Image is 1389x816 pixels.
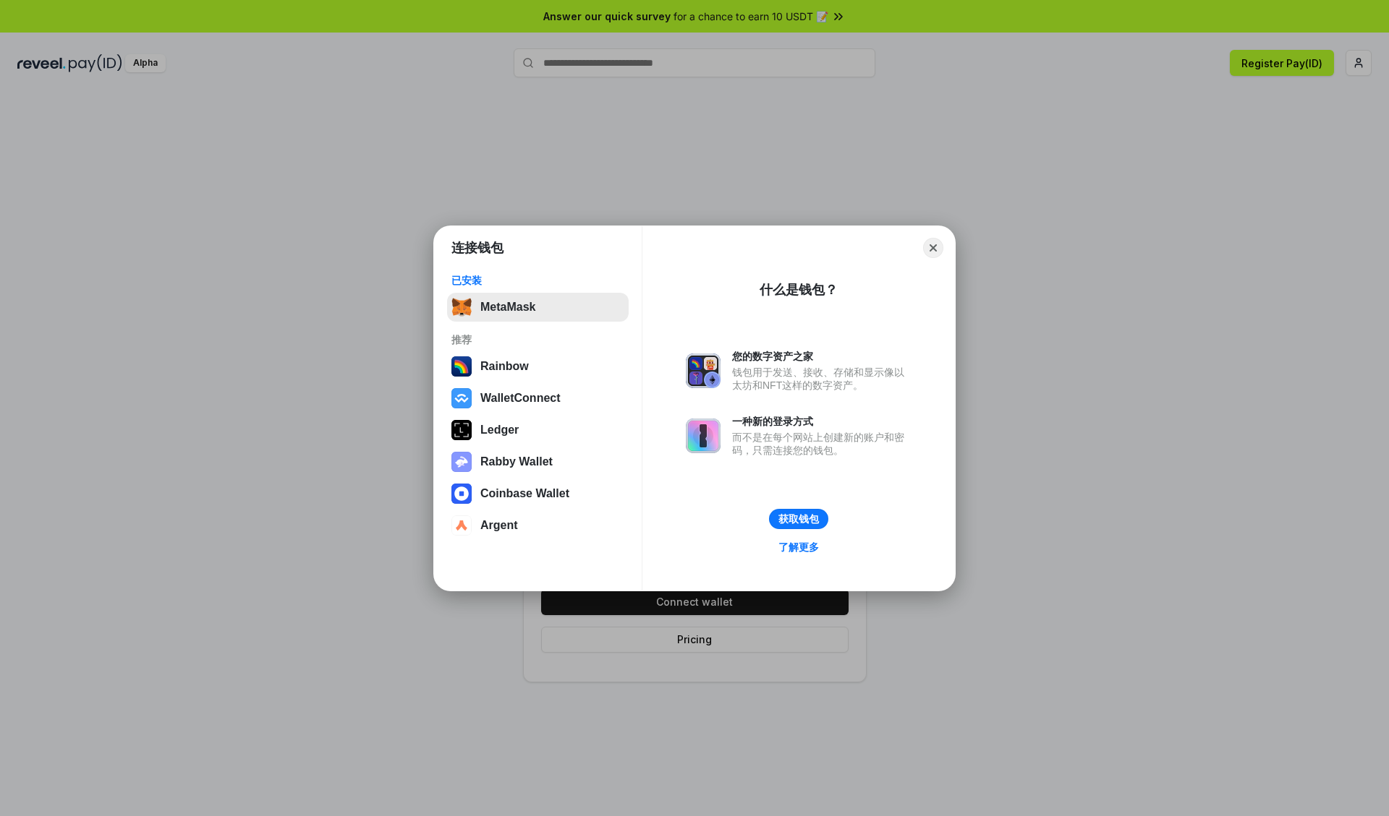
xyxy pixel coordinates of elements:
[686,418,721,453] img: svg+xml,%3Csvg%20xmlns%3D%22http%3A%2F%2Fwww.w3.org%2F2000%2Fsvg%22%20fill%3D%22none%22%20viewBox...
[732,431,912,457] div: 而不是在每个网站上创建新的账户和密码，只需连接您的钱包。
[770,538,828,557] a: 了解更多
[732,366,912,392] div: 钱包用于发送、接收、存储和显示像以太坊和NFT这样的数字资产。
[451,515,472,536] img: svg+xml,%3Csvg%20width%3D%2228%22%20height%3D%2228%22%20viewBox%3D%220%200%2028%2028%22%20fill%3D...
[480,360,529,373] div: Rainbow
[447,479,629,508] button: Coinbase Wallet
[451,297,472,317] img: svg+xml,%3Csvg%20fill%3D%22none%22%20height%3D%2233%22%20viewBox%3D%220%200%2035%2033%22%20width%...
[732,415,912,428] div: 一种新的登录方式
[451,452,472,472] img: svg+xml,%3Csvg%20xmlns%3D%22http%3A%2F%2Fwww.w3.org%2F2000%2Fsvg%22%20fill%3D%22none%22%20viewBox...
[451,333,624,346] div: 推荐
[778,512,819,525] div: 获取钱包
[923,238,943,258] button: Close
[480,424,519,437] div: Ledger
[451,388,472,408] img: svg+xml,%3Csvg%20width%3D%2228%22%20height%3D%2228%22%20viewBox%3D%220%200%2028%2028%22%20fill%3D...
[686,353,721,388] img: svg+xml,%3Csvg%20xmlns%3D%22http%3A%2F%2Fwww.w3.org%2F2000%2Fsvg%22%20fill%3D%22none%22%20viewBox...
[447,447,629,476] button: Rabby Wallet
[451,484,472,504] img: svg+xml,%3Csvg%20width%3D%2228%22%20height%3D%2228%22%20viewBox%3D%220%200%2028%2028%22%20fill%3D...
[760,281,838,299] div: 什么是钱包？
[451,356,472,377] img: svg+xml,%3Csvg%20width%3D%22120%22%20height%3D%22120%22%20viewBox%3D%220%200%20120%20120%22%20fil...
[451,420,472,440] img: svg+xml,%3Csvg%20xmlns%3D%22http%3A%2F%2Fwww.w3.org%2F2000%2Fsvg%22%20width%3D%2228%22%20height%3...
[480,487,569,500] div: Coinbase Wallet
[447,511,629,540] button: Argent
[480,519,518,532] div: Argent
[480,392,561,405] div: WalletConnect
[769,509,828,529] button: 获取钱包
[778,541,819,554] div: 了解更多
[451,239,504,257] h1: 连接钱包
[447,293,629,322] button: MetaMask
[447,384,629,413] button: WalletConnect
[480,301,535,314] div: MetaMask
[447,352,629,381] button: Rainbow
[732,350,912,363] div: 您的数字资产之家
[447,416,629,444] button: Ledger
[480,455,553,468] div: Rabby Wallet
[451,274,624,287] div: 已安装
